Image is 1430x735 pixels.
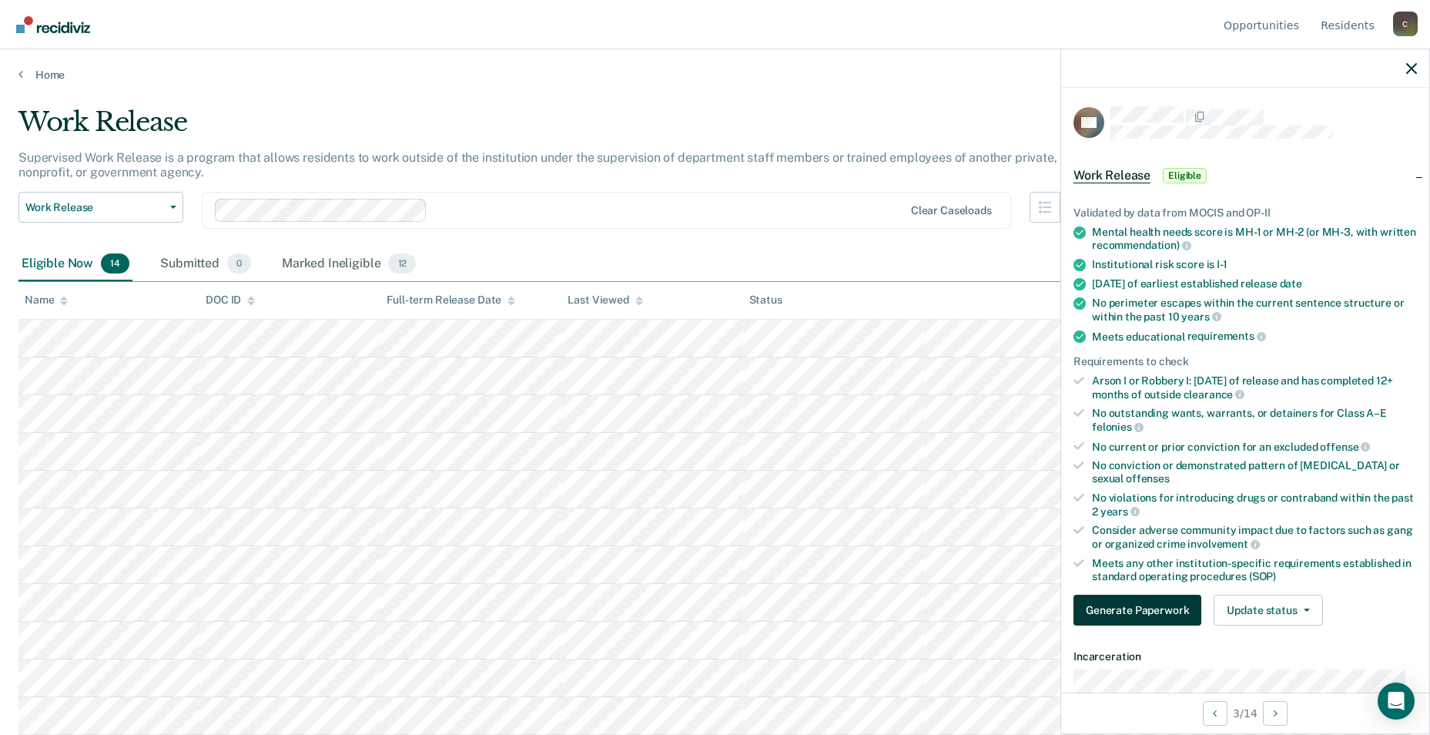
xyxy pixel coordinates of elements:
[1214,595,1322,626] button: Update status
[1217,258,1227,270] span: I-1
[1263,701,1288,726] button: Next Opportunity
[25,201,164,214] span: Work Release
[25,294,68,307] div: Name
[1184,388,1245,401] span: clearance
[1092,524,1417,550] div: Consider adverse community impact due to factors such as gang or organized crime
[1320,441,1370,453] span: offense
[568,294,642,307] div: Last Viewed
[1073,168,1150,183] span: Work Release
[1393,12,1418,36] button: Profile dropdown button
[101,253,129,274] span: 14
[1073,650,1417,663] dt: Incarceration
[1163,168,1207,183] span: Eligible
[1092,492,1417,518] div: No violations for introducing drugs or contraband within the past 2
[1073,355,1417,368] div: Requirements to check
[1203,701,1227,726] button: Previous Opportunity
[1092,421,1144,433] span: felonies
[388,253,416,274] span: 12
[227,253,251,274] span: 0
[1092,440,1417,454] div: No current or prior conviction for an excluded
[1092,277,1417,290] div: [DATE] of earliest established release
[1280,277,1302,290] span: date
[1073,206,1417,220] div: Validated by data from MOCIS and OP-II
[18,150,1057,180] p: Supervised Work Release is a program that allows residents to work outside of the institution und...
[1092,297,1417,323] div: No perimeter escapes within the current sentence structure or within the past 10
[1187,330,1266,342] span: requirements
[1092,226,1417,252] div: Mental health needs score is MH-1 or MH-2 (or MH-3, with written
[1378,683,1415,720] div: Open Intercom Messenger
[1092,557,1417,583] div: Meets any other institution-specific requirements established in standard operating procedures
[749,294,782,307] div: Status
[1061,693,1429,733] div: 3 / 14
[1092,407,1417,433] div: No outstanding wants, warrants, or detainers for Class A–E
[18,106,1091,150] div: Work Release
[206,294,255,307] div: DOC ID
[16,16,90,33] img: Recidiviz
[1187,538,1259,550] span: involvement
[157,247,254,281] div: Submitted
[1092,330,1417,344] div: Meets educational
[1092,258,1417,271] div: Institutional risk score is
[18,68,1412,82] a: Home
[279,247,419,281] div: Marked Ineligible
[18,247,132,281] div: Eligible Now
[1100,505,1140,518] span: years
[1249,570,1276,582] span: (SOP)
[1092,239,1191,251] span: recommendation)
[1393,12,1418,36] div: C
[1181,310,1221,323] span: years
[911,204,992,217] div: Clear caseloads
[1126,472,1170,485] span: offenses
[387,294,515,307] div: Full-term Release Date
[1073,595,1201,626] button: Generate Paperwork
[1092,459,1417,485] div: No conviction or demonstrated pattern of [MEDICAL_DATA] or sexual
[1092,374,1417,401] div: Arson I or Robbery I: [DATE] of release and has completed 12+ months of outside
[1061,151,1429,200] div: Work ReleaseEligible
